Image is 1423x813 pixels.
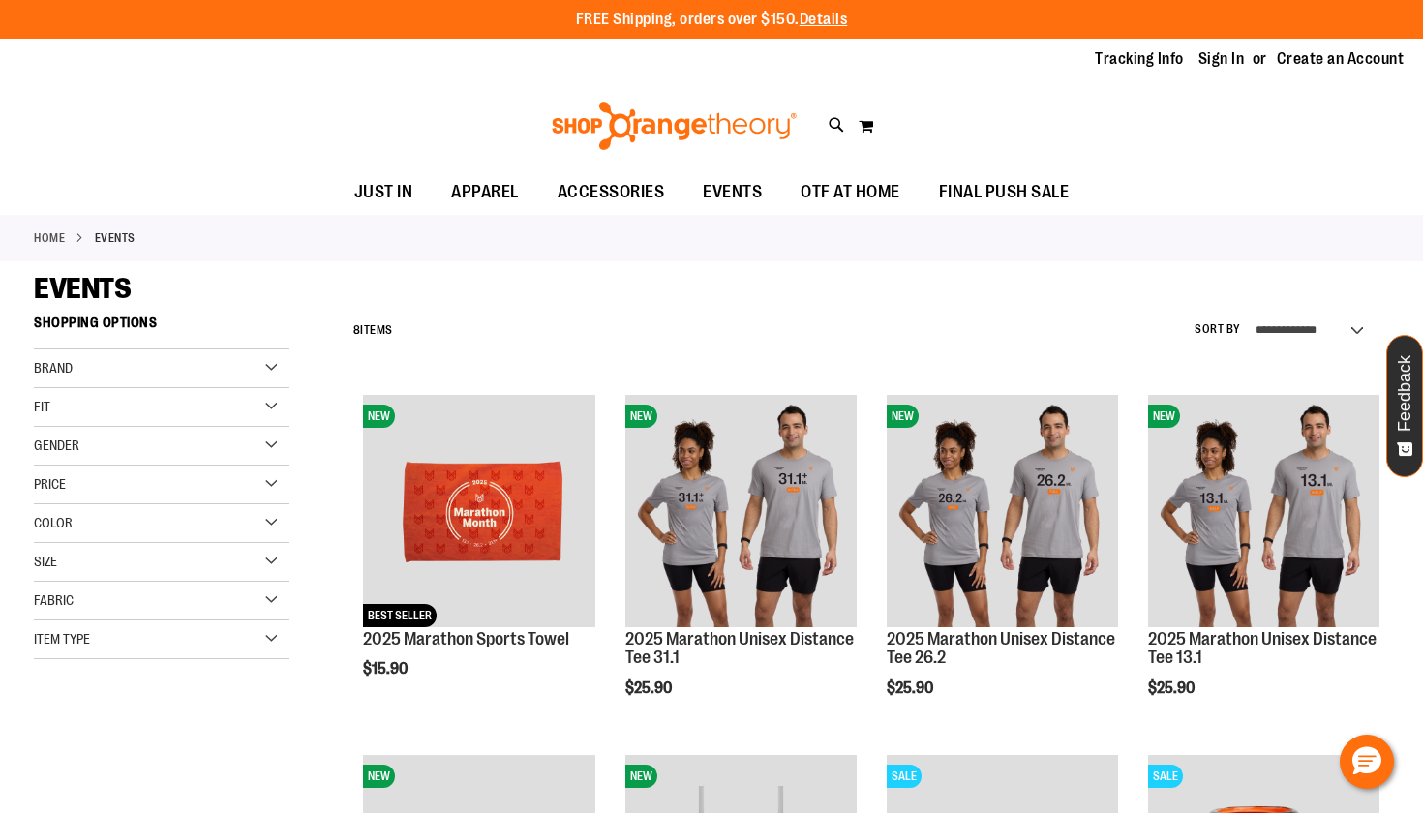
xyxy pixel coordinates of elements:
[363,604,437,627] span: BEST SELLER
[1340,735,1394,789] button: Hello, have a question? Let’s chat.
[34,631,90,647] span: Item Type
[354,170,413,214] span: JUST IN
[1148,629,1377,668] a: 2025 Marathon Unisex Distance Tee 13.1
[363,660,410,677] span: $15.90
[558,170,665,214] span: ACCESSORIES
[34,360,73,376] span: Brand
[34,399,50,414] span: Fit
[887,395,1118,629] a: 2025 Marathon Unisex Distance Tee 26.2NEW
[34,437,79,453] span: Gender
[887,679,936,697] span: $25.90
[353,323,361,337] span: 8
[1095,48,1184,70] a: Tracking Info
[34,476,66,492] span: Price
[1148,679,1197,697] span: $25.90
[1148,765,1183,788] span: SALE
[887,629,1115,668] a: 2025 Marathon Unisex Distance Tee 26.2
[781,170,920,215] a: OTF AT HOME
[1198,48,1245,70] a: Sign In
[363,405,395,428] span: NEW
[1396,355,1414,432] span: Feedback
[34,306,289,349] strong: Shopping Options
[939,170,1070,214] span: FINAL PUSH SALE
[538,170,684,215] a: ACCESSORIES
[34,229,65,247] a: Home
[703,170,762,214] span: EVENTS
[683,170,781,214] a: EVENTS
[363,629,569,648] a: 2025 Marathon Sports Towel
[353,385,604,727] div: product
[432,170,538,215] a: APPAREL
[335,170,433,215] a: JUST IN
[1148,395,1379,629] a: 2025 Marathon Unisex Distance Tee 13.1NEW
[34,554,57,569] span: Size
[625,405,657,428] span: NEW
[95,229,136,247] strong: EVENTS
[1277,48,1405,70] a: Create an Account
[353,316,393,346] h2: Items
[34,592,74,608] span: Fabric
[887,765,922,788] span: SALE
[625,765,657,788] span: NEW
[549,102,800,150] img: Shop Orangetheory
[576,9,848,31] p: FREE Shipping, orders over $150.
[363,395,594,629] a: 2025 Marathon Sports TowelNEWBEST SELLER
[1386,335,1423,477] button: Feedback - Show survey
[625,679,675,697] span: $25.90
[34,272,131,305] span: EVENTS
[1195,321,1241,338] label: Sort By
[887,405,919,428] span: NEW
[920,170,1089,215] a: FINAL PUSH SALE
[877,385,1128,746] div: product
[887,395,1118,626] img: 2025 Marathon Unisex Distance Tee 26.2
[800,11,848,28] a: Details
[625,395,857,626] img: 2025 Marathon Unisex Distance Tee 31.1
[363,395,594,626] img: 2025 Marathon Sports Towel
[34,515,73,530] span: Color
[451,170,519,214] span: APPAREL
[363,765,395,788] span: NEW
[1148,405,1180,428] span: NEW
[625,629,854,668] a: 2025 Marathon Unisex Distance Tee 31.1
[1148,395,1379,626] img: 2025 Marathon Unisex Distance Tee 13.1
[801,170,900,214] span: OTF AT HOME
[1138,385,1389,746] div: product
[616,385,866,746] div: product
[625,395,857,629] a: 2025 Marathon Unisex Distance Tee 31.1NEW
